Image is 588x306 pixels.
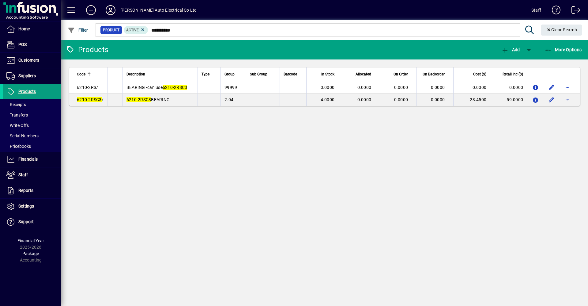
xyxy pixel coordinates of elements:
[503,71,523,78] span: Retail Inc ($)
[126,97,151,102] em: 6210-2RSC3
[501,47,520,52] span: Add
[3,214,61,230] a: Support
[347,71,377,78] div: Allocated
[423,71,445,78] span: On Backorder
[163,85,187,90] em: 6210-2RSC3
[3,37,61,52] a: POS
[6,102,26,107] span: Receipts
[545,47,582,52] span: More Options
[81,5,101,16] button: Add
[490,81,527,94] td: 0.0000
[101,5,120,16] button: Profile
[453,94,490,106] td: 23.4500
[6,113,28,117] span: Transfers
[66,45,108,55] div: Products
[18,188,33,193] span: Reports
[77,85,98,90] span: 6210-2RS/
[3,110,61,120] a: Transfers
[18,26,30,31] span: Home
[18,58,39,63] span: Customers
[6,133,39,138] span: Serial Numbers
[420,71,450,78] div: On Backorder
[3,21,61,37] a: Home
[126,97,170,102] span: BEARING
[500,44,521,55] button: Add
[310,71,340,78] div: In Stock
[103,27,119,33] span: Product
[453,81,490,94] td: 0.0000
[224,71,242,78] div: Group
[394,85,408,90] span: 0.0000
[6,123,29,128] span: Write Offs
[77,97,102,102] em: 6210-2RSC3
[357,85,371,90] span: 0.0000
[224,85,237,90] span: 99999
[120,5,197,15] div: [PERSON_NAME] Auto Electrical Co Ltd
[18,73,36,78] span: Suppliers
[3,53,61,68] a: Customers
[284,71,303,78] div: Barcode
[18,89,36,94] span: Products
[18,219,34,224] span: Support
[77,71,85,78] span: Code
[394,97,408,102] span: 0.0000
[202,71,217,78] div: Type
[321,71,334,78] span: In Stock
[126,85,187,90] span: BEARING -can use
[77,71,104,78] div: Code
[3,141,61,151] a: Pricebooks
[384,71,413,78] div: On Order
[126,28,139,32] span: Active
[490,94,527,106] td: 59.0000
[3,183,61,198] a: Reports
[543,44,583,55] button: More Options
[547,95,556,105] button: Edit
[473,71,486,78] span: Cost ($)
[284,71,297,78] span: Barcode
[3,131,61,141] a: Serial Numbers
[17,238,44,243] span: Financial Year
[124,26,148,34] mat-chip: Activation Status: Active
[3,99,61,110] a: Receipts
[224,71,235,78] span: Group
[18,172,28,177] span: Staff
[126,71,194,78] div: Description
[3,199,61,214] a: Settings
[3,68,61,84] a: Suppliers
[68,28,88,33] span: Filter
[546,27,577,32] span: Clear Search
[547,1,561,21] a: Knowledge Base
[357,97,371,102] span: 0.0000
[126,71,145,78] span: Description
[394,71,408,78] span: On Order
[431,85,445,90] span: 0.0000
[224,97,233,102] span: 2.04
[567,1,580,21] a: Logout
[3,120,61,131] a: Write Offs
[321,85,335,90] span: 0.0000
[321,97,335,102] span: 4.0000
[250,71,267,78] span: Sub Group
[547,82,556,92] button: Edit
[250,71,276,78] div: Sub Group
[431,97,445,102] span: 0.0000
[66,25,90,36] button: Filter
[18,157,38,162] span: Financials
[18,42,27,47] span: POS
[3,152,61,167] a: Financials
[22,251,39,256] span: Package
[563,95,572,105] button: More options
[6,144,31,149] span: Pricebooks
[563,82,572,92] button: More options
[356,71,371,78] span: Allocated
[531,5,541,15] div: Staff
[18,204,34,208] span: Settings
[77,97,104,102] span: /
[541,25,582,36] button: Clear
[202,71,209,78] span: Type
[3,167,61,183] a: Staff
